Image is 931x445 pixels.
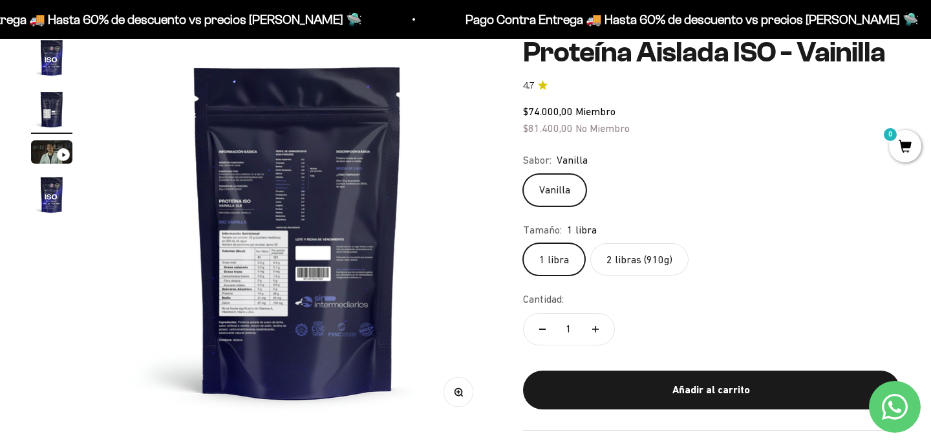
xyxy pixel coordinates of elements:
span: $74.000,00 [523,105,573,117]
div: Un mejor precio [16,165,268,188]
label: Cantidad: [523,291,564,308]
button: Ir al artículo 1 [31,37,72,82]
span: 4.7 [523,79,534,93]
div: Una promoción especial [16,113,268,136]
a: 4.74.7 de 5.0 estrellas [523,79,900,93]
button: Enviar [211,194,268,216]
div: Más información sobre los ingredientes [16,61,268,84]
div: Un video del producto [16,139,268,162]
img: Proteína Aislada ISO - Vainilla [31,89,72,130]
a: 0 [889,140,921,155]
p: Pago Contra Entrega 🚚 Hasta 60% de descuento vs precios [PERSON_NAME] 🛸 [429,9,883,30]
img: Proteína Aislada ISO - Vainilla [103,37,492,426]
button: Aumentar cantidad [577,314,614,345]
span: Miembro [575,105,615,117]
button: Ir al artículo 2 [31,89,72,134]
span: No Miembro [575,122,630,134]
div: Añadir al carrito [549,382,874,398]
h1: Proteína Aislada ISO - Vainilla [523,37,900,68]
span: $81.400,00 [523,122,573,134]
button: Añadir al carrito [523,371,900,409]
mark: 0 [883,127,898,142]
div: Reseñas de otros clientes [16,87,268,110]
span: 1 libra [567,222,597,239]
legend: Tamaño: [523,222,562,239]
img: Proteína Aislada ISO - Vainilla [31,174,72,215]
span: Vanilla [557,152,588,169]
img: Proteína Aislada ISO - Vainilla [31,37,72,78]
button: Ir al artículo 4 [31,174,72,219]
span: Enviar [212,194,266,216]
legend: Sabor: [523,152,551,169]
p: ¿Qué te haría sentir más seguro de comprar este producto? [16,21,268,50]
button: Reducir cantidad [524,314,561,345]
button: Ir al artículo 3 [31,140,72,168]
